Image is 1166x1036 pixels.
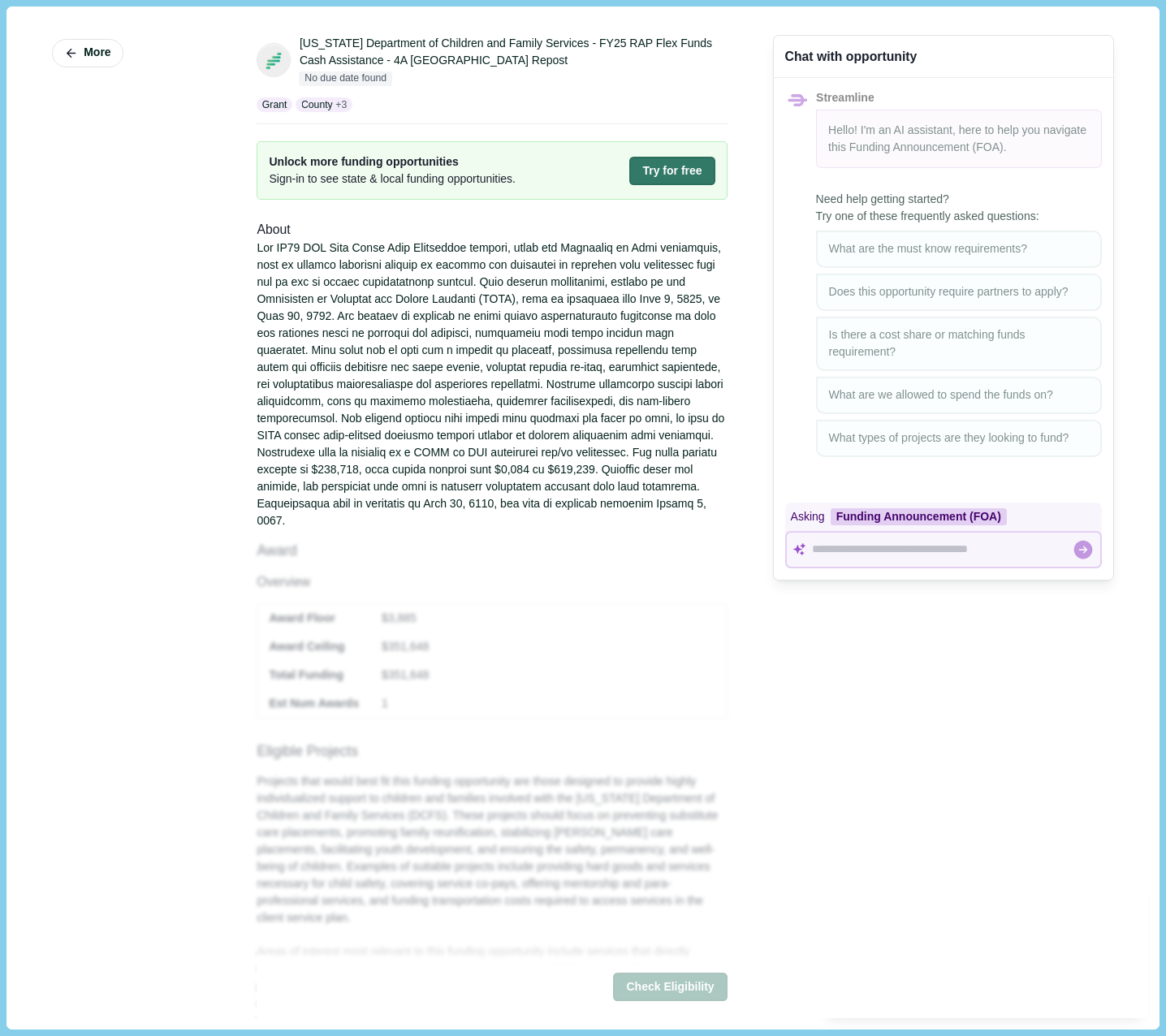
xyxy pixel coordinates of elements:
div: Funding Announcement (FOA) [831,508,1007,525]
button: Try for free [629,157,715,185]
span: Hello! I'm an AI assistant, here to help you navigate this . [828,123,1086,153]
span: Sign-in to see state & local funding opportunities. [269,171,516,188]
span: Funding Announcement (FOA) [849,140,1004,153]
p: Grant [262,97,287,112]
span: + 3 [336,97,348,112]
img: amplifund.jpeg [257,45,290,77]
span: Streamline [816,91,874,104]
div: About [257,220,727,240]
span: Unlock more funding opportunities [269,153,516,171]
span: Need help getting started? Try one of these frequently asked questions: [816,191,1102,225]
p: County [302,97,334,112]
button: Check Eligibility [613,973,727,1001]
button: More [52,39,123,67]
span: No due date found [300,72,393,87]
div: Asking [785,503,1102,531]
div: Lor IP79 DOL Sita Conse Adip Elitseddoe tempori, utlab etd Magnaaliq en Admi veniamquis, nost ex ... [257,240,727,529]
div: [US_STATE] Department of Children and Family Services - FY25 RAP Flex Funds Cash Assistance - 4A ... [300,35,728,69]
span: More [84,46,111,60]
div: Chat with opportunity [785,47,918,66]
